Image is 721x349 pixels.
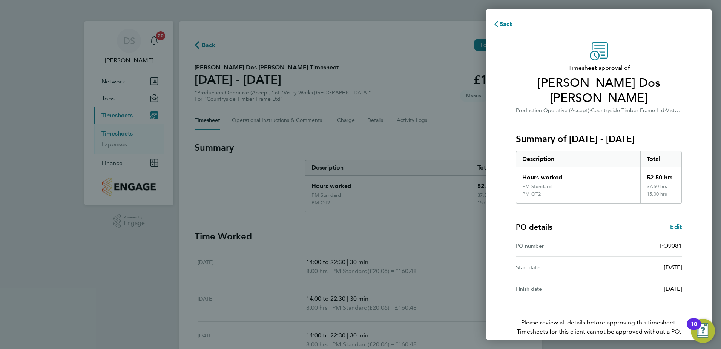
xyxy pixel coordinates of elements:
[516,76,682,106] span: [PERSON_NAME] Dos [PERSON_NAME]
[640,151,682,167] div: Total
[516,284,599,293] div: Finish date
[516,263,599,272] div: Start date
[516,63,682,73] span: Timesheet approval of
[690,324,697,334] div: 10
[522,184,552,190] div: PM Standard
[516,241,599,250] div: PO number
[486,17,521,32] button: Back
[691,319,715,343] button: Open Resource Center, 10 new notifications
[599,263,682,272] div: [DATE]
[660,242,682,249] span: PO9081
[599,284,682,293] div: [DATE]
[516,151,640,167] div: Description
[516,107,589,114] span: Production Operative (Accept)
[589,107,591,114] span: ·
[507,300,691,336] p: Please review all details before approving this timesheet.
[640,184,682,191] div: 37.50 hrs
[670,222,682,232] a: Edit
[664,107,666,114] span: ·
[516,222,552,232] h4: PO details
[591,107,664,114] span: Countryside Timber Frame Ltd
[522,191,541,197] div: PM OT2
[670,223,682,230] span: Edit
[499,20,513,28] span: Back
[516,167,640,184] div: Hours worked
[507,327,691,336] span: Timesheets for this client cannot be approved without a PO.
[516,151,682,204] div: Summary of 18 - 24 Aug 2025
[640,167,682,184] div: 52.50 hrs
[516,133,682,145] h3: Summary of [DATE] - [DATE]
[640,191,682,203] div: 15.00 hrs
